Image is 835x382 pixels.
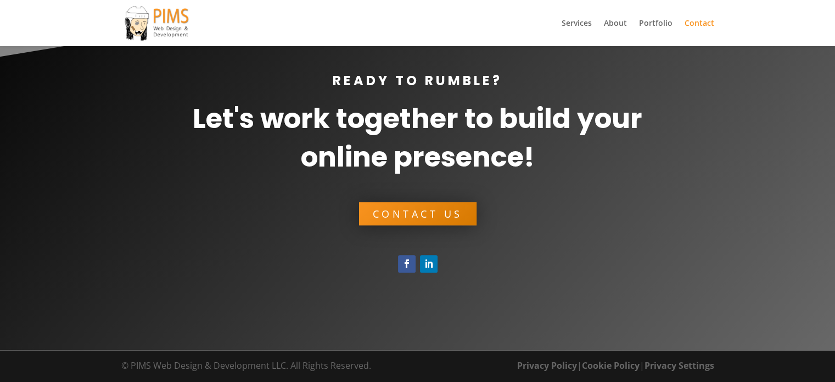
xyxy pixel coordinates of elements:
[184,99,651,182] h2: Let's work together to build your online presence!
[184,68,651,99] h3: Ready to Rumble?
[582,359,640,372] a: Cookie Policy
[685,19,714,46] a: Contact
[645,359,714,372] a: Privacy Settings
[517,359,577,372] a: Privacy Policy
[124,5,190,42] img: PIMS Web Design & Development LLC
[604,19,627,46] a: About
[121,358,714,379] div: © PIMS Web Design & Development LLC. All Rights Reserved.
[359,202,477,225] a: Contact Us
[398,255,416,273] a: Follow on Facebook
[420,255,438,273] a: Follow on LinkedIn
[517,358,714,373] span: | |
[562,19,592,46] a: Services
[639,19,673,46] a: Portfolio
